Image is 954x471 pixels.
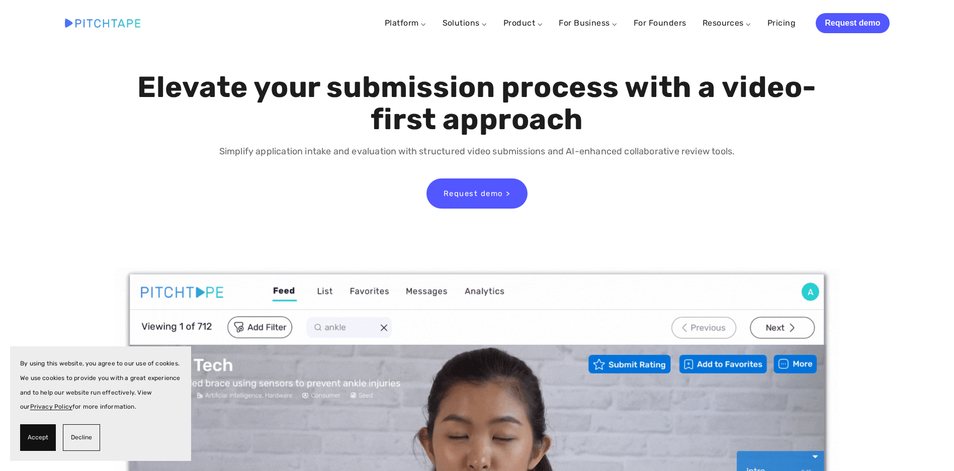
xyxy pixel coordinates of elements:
[135,144,819,159] p: Simplify application intake and evaluation with structured video submissions and AI-enhanced coll...
[426,178,528,209] a: Request demo >
[385,18,426,28] a: Platform ⌵
[20,356,181,414] p: By using this website, you agree to our use of cookies. We use cookies to provide you with a grea...
[65,19,140,27] img: Pitchtape | Video Submission Management Software
[503,18,543,28] a: Product ⌵
[767,14,796,32] a: Pricing
[816,13,889,33] a: Request demo
[443,18,487,28] a: Solutions ⌵
[703,18,751,28] a: Resources ⌵
[10,346,191,461] section: Cookie banner
[71,430,92,445] span: Decline
[28,430,48,445] span: Accept
[634,14,686,32] a: For Founders
[30,403,73,410] a: Privacy Policy
[135,71,819,136] h1: Elevate your submission process with a video-first approach
[559,18,618,28] a: For Business ⌵
[63,424,100,451] button: Decline
[20,424,56,451] button: Accept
